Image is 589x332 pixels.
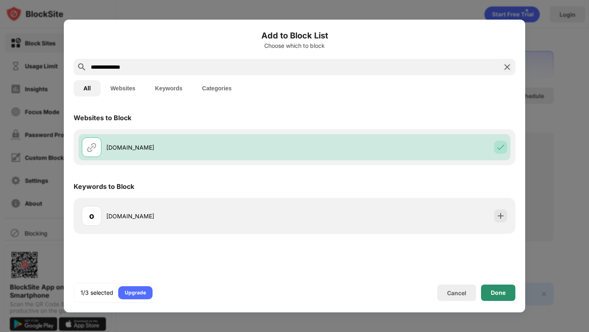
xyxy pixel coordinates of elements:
[81,289,113,297] div: 1/3 selected
[145,80,192,96] button: Keywords
[77,62,87,72] img: search.svg
[74,114,131,122] div: Websites to Block
[491,289,506,296] div: Done
[106,143,294,152] div: [DOMAIN_NAME]
[74,43,515,49] div: Choose which to block
[447,289,466,296] div: Cancel
[106,212,294,220] div: [DOMAIN_NAME]
[87,142,97,152] img: url.svg
[502,62,512,72] img: search-close
[74,80,101,96] button: All
[125,289,146,297] div: Upgrade
[89,210,94,222] div: o
[74,29,515,42] h6: Add to Block List
[192,80,241,96] button: Categories
[74,182,134,191] div: Keywords to Block
[101,80,145,96] button: Websites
